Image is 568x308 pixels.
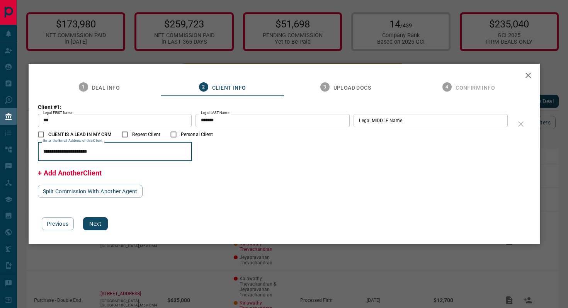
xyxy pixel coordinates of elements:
[323,84,326,90] text: 3
[82,84,85,90] text: 1
[38,185,143,198] button: Split Commission With Another Agent
[42,217,74,230] button: Previous
[132,131,160,138] span: Repeat Client
[92,85,120,92] span: Deal Info
[38,104,512,110] h3: Client #1:
[43,111,73,116] label: Legal FIRST Name
[43,138,102,143] label: Enter the Email Address of this Client
[202,84,205,90] text: 2
[48,131,112,138] span: CLIENT IS A LEAD IN MY CRM
[38,169,102,177] span: + Add AnotherClient
[212,85,246,92] span: Client Info
[201,111,229,116] label: Legal LAST Name
[83,217,108,230] button: Next
[333,85,371,92] span: Upload Docs
[181,131,213,138] span: Personal Client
